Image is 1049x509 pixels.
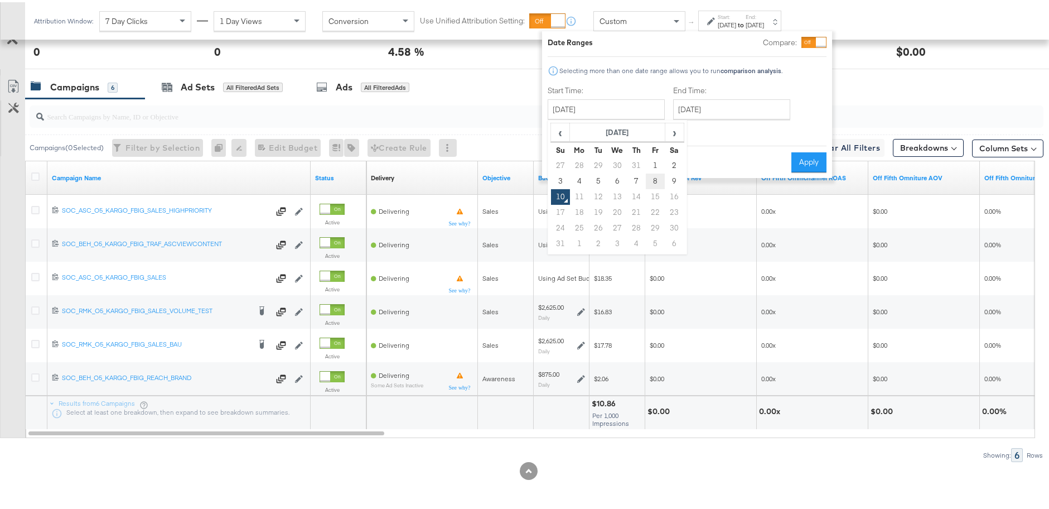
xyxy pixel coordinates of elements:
span: Conversion [328,14,369,24]
td: 7 [627,171,646,187]
span: Delivering [379,205,409,213]
label: Use Unified Attribution Setting: [420,13,525,24]
th: Fr [646,140,665,156]
span: Clear All Filters [816,139,880,153]
a: 9/20 Update [873,171,975,180]
label: Compare: [763,35,797,46]
label: Active [320,217,345,224]
div: $0.00 [871,404,896,415]
strong: to [736,18,746,27]
span: $0.00 [873,372,887,381]
button: Breakdowns [893,137,964,155]
div: 4.58 % [388,41,424,57]
label: Start: [718,11,736,18]
button: Column Sets [972,137,1043,155]
div: All Filtered Ad Sets [223,80,283,90]
div: 0 [33,41,40,57]
a: SOC_BEH_O5_KARGO_FBIG_TRAF_ASCVIEWCONTENT [62,237,269,248]
span: Awareness [482,372,515,381]
label: Active [320,250,345,257]
strong: comparison analysis [721,64,781,73]
span: 0.00x [761,205,776,213]
label: End: [746,11,764,18]
div: Delivery [371,171,394,180]
div: Using Ad Set Budget [538,272,600,281]
span: $17.78 [594,339,612,347]
td: 25 [570,218,589,234]
div: Ads [336,79,352,92]
div: $2,625.00 [538,301,564,310]
td: 21 [627,203,646,218]
a: Your campaign name. [52,171,306,180]
div: Using Ad Set Budget [538,238,600,247]
td: 13 [608,187,627,203]
span: 0.00x [761,339,776,347]
label: Active [320,350,345,358]
span: $0.00 [650,272,664,280]
td: 29 [589,156,608,171]
div: 6 [1011,446,1023,460]
th: We [608,140,627,156]
a: The maximum amount you're willing to spend on your ads, on average each day or over the lifetime ... [538,171,585,180]
span: Sales [482,339,499,347]
div: Ad Sets [181,79,215,92]
div: Rows [1026,449,1043,457]
th: Sa [665,140,684,156]
label: Start Time: [548,83,665,94]
a: SOC_ASC_O5_KARGO_FBIG_SALES_HIGHPRIORITY [62,204,269,215]
button: Clear All Filters [811,137,884,155]
span: 7 Day Clicks [105,14,148,24]
span: › [666,122,683,138]
td: 31 [551,234,570,249]
td: 3 [551,171,570,187]
span: $2.06 [594,372,608,381]
td: 26 [589,218,608,234]
a: Reflects the ability of your Ad Campaign to achieve delivery based on ad states, schedule and bud... [371,171,394,180]
span: 0.00% [984,372,1001,381]
td: 19 [589,203,608,218]
span: Delivering [379,339,409,347]
span: 0.00x [761,272,776,280]
span: Sales [482,238,499,247]
a: SOC_BEH_O5_KARGO_FBIG_REACH_BRAND [62,371,269,382]
span: 0.00x [761,305,776,314]
span: Delivering [379,305,409,314]
div: Using Ad Set Budget [538,205,600,214]
span: $0.00 [873,205,887,213]
span: $0.00 [650,339,664,347]
sub: Daily [538,345,550,352]
span: 0.00x [761,372,776,381]
th: Th [627,140,646,156]
td: 14 [627,187,646,203]
div: SOC_ASC_O5_KARGO_FBIG_SALES_HIGHPRIORITY [62,204,269,213]
td: 18 [570,203,589,218]
span: $0.00 [873,238,887,247]
span: 0.00% [984,305,1001,314]
td: 4 [570,171,589,187]
div: Attribution Window: [33,15,94,23]
span: Custom [600,14,627,24]
span: Per 1,000 Impressions [592,409,629,425]
a: SOC_RMK_O5_KARGO_FBIG_SALES_VOLUME_TEST [62,304,250,315]
td: 4 [627,234,646,249]
div: SOC_BEH_O5_KARGO_FBIG_REACH_BRAND [62,371,269,380]
sub: Daily [538,312,550,319]
sub: Some Ad Sets Inactive [371,380,423,386]
div: [DATE] [746,18,764,27]
div: All Filtered Ads [361,80,409,90]
span: ‹ [552,122,569,138]
td: 22 [646,203,665,218]
span: 0.00% [984,272,1001,280]
td: 30 [608,156,627,171]
td: 2 [589,234,608,249]
button: Apply [791,150,826,170]
td: 11 [570,187,589,203]
label: Active [320,317,345,324]
td: 28 [627,218,646,234]
div: $10.86 [592,396,619,407]
span: $0.00 [873,339,887,347]
sub: Daily [538,379,550,386]
span: Sales [482,205,499,213]
div: Campaigns ( 0 Selected) [30,141,104,151]
span: Delivering [379,369,409,377]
